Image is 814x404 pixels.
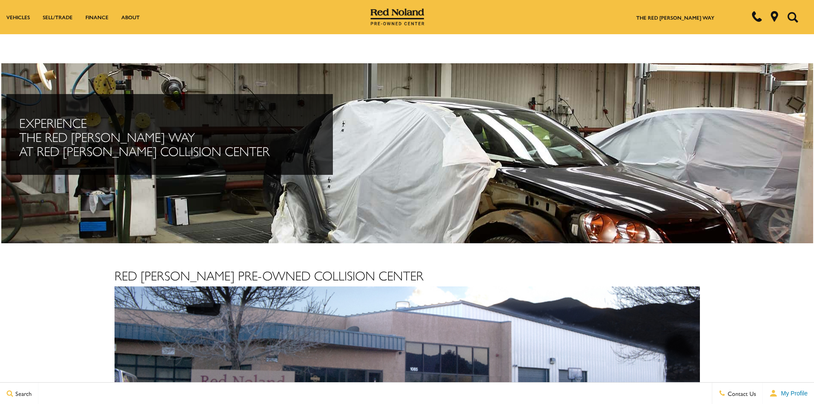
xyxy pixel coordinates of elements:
span: Contact Us [726,389,756,398]
h1: Experience The Red [PERSON_NAME] Way at Red [PERSON_NAME] Collision Center [19,115,320,158]
span: My Profile [778,390,808,397]
span: Search [13,389,32,398]
a: The Red [PERSON_NAME] Way [636,14,714,21]
button: user-profile-menu [763,383,814,404]
button: Open the search field [784,0,801,34]
h1: Red [PERSON_NAME] Pre-Owned Collision Center [115,268,700,282]
a: Red Noland Pre-Owned [370,12,424,20]
img: Red Noland Pre-Owned [370,9,424,26]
